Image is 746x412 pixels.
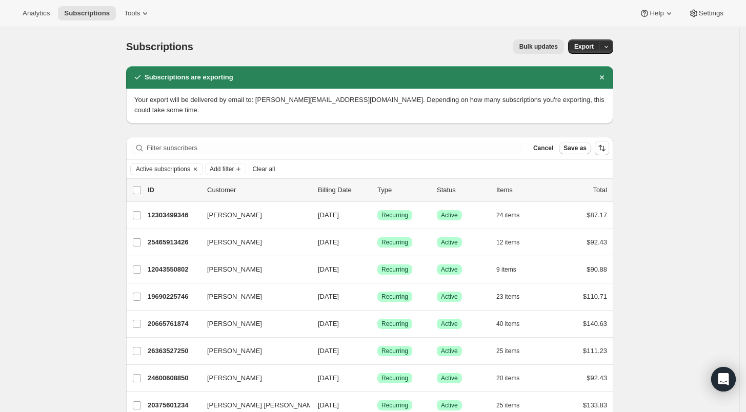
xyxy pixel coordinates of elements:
[496,347,519,355] span: 25 items
[583,347,607,355] span: $111.23
[201,289,304,305] button: [PERSON_NAME]
[16,6,56,20] button: Analytics
[496,371,531,385] button: 20 items
[148,319,199,329] p: 20665761874
[318,238,339,246] span: [DATE]
[496,262,528,277] button: 9 items
[441,374,458,382] span: Active
[568,39,600,54] button: Export
[563,144,587,152] span: Save as
[201,234,304,251] button: [PERSON_NAME]
[381,401,408,409] span: Recurring
[148,264,199,275] p: 12043550802
[148,185,199,195] p: ID
[318,185,369,195] p: Billing Date
[441,211,458,219] span: Active
[201,261,304,278] button: [PERSON_NAME]
[595,141,609,155] button: Sort the results
[148,185,607,195] div: IDCustomerBilling DateTypeStatusItemsTotal
[559,142,591,154] button: Save as
[496,238,519,246] span: 12 items
[148,373,199,383] p: 24600608850
[148,262,607,277] div: 12043550802[PERSON_NAME][DATE]SuccessRecurringSuccessActive9 items$90.88
[134,96,604,114] span: Your export will be delivered by email to: [PERSON_NAME][EMAIL_ADDRESS][DOMAIN_NAME]. Depending o...
[148,371,607,385] div: 24600608850[PERSON_NAME][DATE]SuccessRecurringSuccessActive20 items$92.43
[529,142,557,154] button: Cancel
[201,343,304,359] button: [PERSON_NAME]
[252,165,275,173] span: Clear all
[148,292,199,302] p: 19690225746
[441,265,458,274] span: Active
[148,317,607,331] div: 20665761874[PERSON_NAME][DATE]SuccessRecurringSuccessActive40 items$140.63
[496,401,519,409] span: 25 items
[583,401,607,409] span: $133.83
[207,346,262,356] span: [PERSON_NAME]
[207,400,318,410] span: [PERSON_NAME] [PERSON_NAME]
[441,401,458,409] span: Active
[148,237,199,248] p: 25465913426
[587,265,607,273] span: $90.88
[519,43,558,51] span: Bulk updates
[318,293,339,300] span: [DATE]
[23,9,50,17] span: Analytics
[496,293,519,301] span: 23 items
[148,344,607,358] div: 26363527250[PERSON_NAME][DATE]SuccessRecurringSuccessActive25 items$111.23
[381,293,408,301] span: Recurring
[148,400,199,410] p: 20375601234
[381,374,408,382] span: Recurring
[318,265,339,273] span: [DATE]
[207,185,310,195] p: Customer
[318,347,339,355] span: [DATE]
[148,210,199,220] p: 12303499346
[583,320,607,327] span: $140.63
[633,6,680,20] button: Help
[574,43,594,51] span: Export
[587,238,607,246] span: $92.43
[118,6,156,20] button: Tools
[207,237,262,248] span: [PERSON_NAME]
[496,235,531,250] button: 12 items
[58,6,116,20] button: Subscriptions
[201,207,304,223] button: [PERSON_NAME]
[496,208,531,222] button: 24 items
[148,208,607,222] div: 12303499346[PERSON_NAME][DATE]SuccessRecurringSuccessActive24 items$87.17
[496,185,548,195] div: Items
[513,39,564,54] button: Bulk updates
[201,316,304,332] button: [PERSON_NAME]
[201,370,304,386] button: [PERSON_NAME]
[496,265,516,274] span: 9 items
[496,344,531,358] button: 25 items
[207,292,262,302] span: [PERSON_NAME]
[148,346,199,356] p: 26363527250
[595,70,609,85] button: Dismiss notification
[437,185,488,195] p: Status
[210,165,234,173] span: Add filter
[441,320,458,328] span: Active
[381,347,408,355] span: Recurring
[148,235,607,250] div: 25465913426[PERSON_NAME][DATE]SuccessRecurringSuccessActive12 items$92.43
[587,211,607,219] span: $87.17
[124,9,140,17] span: Tools
[136,165,190,173] span: Active subscriptions
[441,293,458,301] span: Active
[587,374,607,382] span: $92.43
[496,211,519,219] span: 24 items
[318,211,339,219] span: [DATE]
[147,141,523,155] input: Filter subscribers
[496,320,519,328] span: 40 items
[711,367,736,392] div: Open Intercom Messenger
[318,401,339,409] span: [DATE]
[381,238,408,246] span: Recurring
[441,347,458,355] span: Active
[381,211,408,219] span: Recurring
[207,210,262,220] span: [PERSON_NAME]
[148,290,607,304] div: 19690225746[PERSON_NAME][DATE]SuccessRecurringSuccessActive23 items$110.71
[131,163,190,175] button: Active subscriptions
[381,265,408,274] span: Recurring
[145,72,233,83] h2: Subscriptions are exporting
[318,320,339,327] span: [DATE]
[583,293,607,300] span: $110.71
[207,373,262,383] span: [PERSON_NAME]
[533,144,553,152] span: Cancel
[190,163,200,175] button: Clear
